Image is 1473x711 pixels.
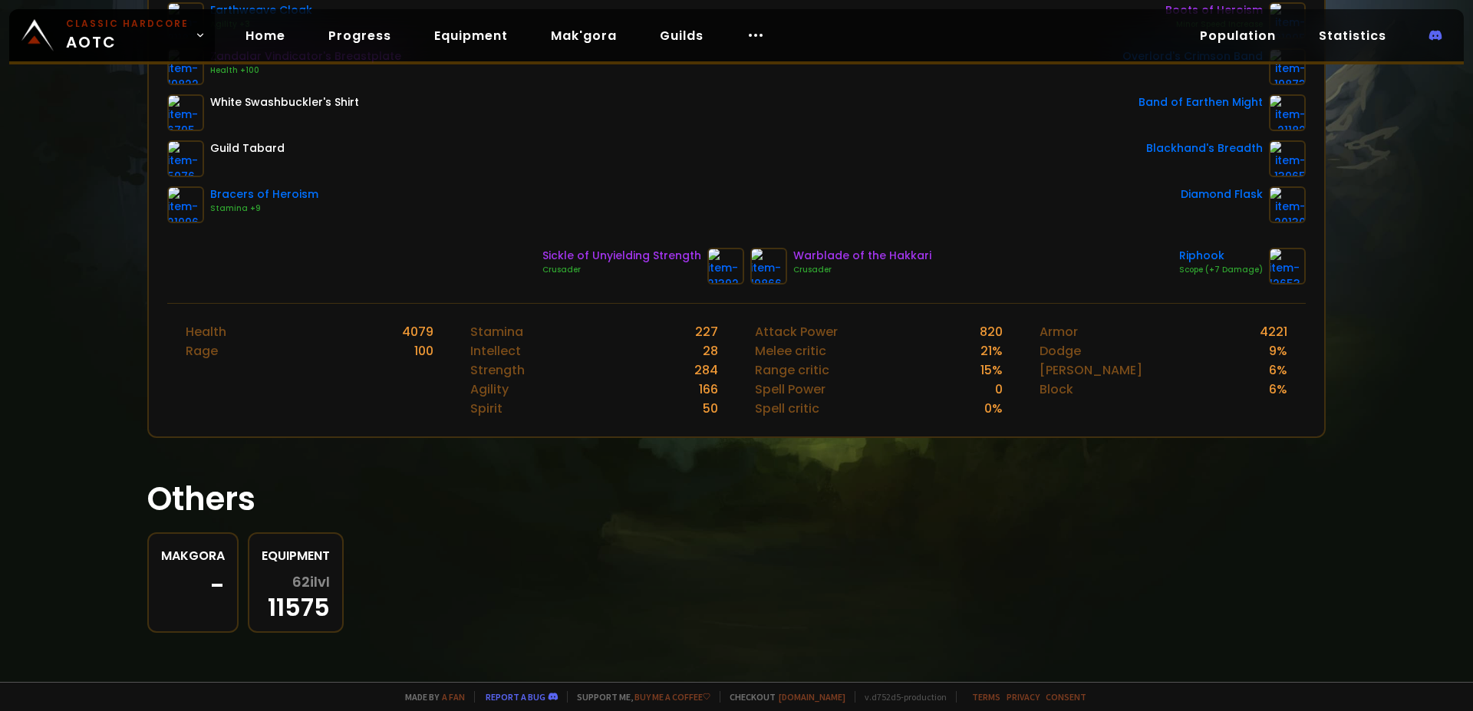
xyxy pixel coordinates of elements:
[980,322,1003,341] div: 820
[470,322,523,341] div: Stamina
[414,341,433,360] div: 100
[1040,380,1073,399] div: Block
[1146,140,1263,156] div: Blackhand's Breadth
[1040,341,1081,360] div: Dodge
[292,574,330,590] span: 62 ilvl
[167,186,204,223] img: item-21996
[1269,140,1306,177] img: item-13965
[316,20,404,51] a: Progress
[248,532,344,633] a: Equipment62ilvl11575
[779,691,845,703] a: [DOMAIN_NAME]
[402,322,433,341] div: 4079
[1269,360,1287,380] div: 6 %
[567,691,710,703] span: Support me,
[210,186,318,202] div: Bracers of Heroism
[470,380,509,399] div: Agility
[855,691,947,703] span: v. d752d5 - production
[470,399,503,418] div: Spirit
[755,322,838,341] div: Attack Power
[793,264,931,276] div: Crusader
[793,248,931,264] div: Warblade of the Hakkari
[1269,341,1287,360] div: 9 %
[1269,48,1306,85] img: item-19873
[707,248,744,285] img: item-21392
[995,380,1003,399] div: 0
[470,360,525,380] div: Strength
[486,691,545,703] a: Report a bug
[66,17,189,54] span: AOTC
[186,341,218,360] div: Rage
[186,322,226,341] div: Health
[66,17,189,31] small: Classic Hardcore
[442,691,465,703] a: a fan
[980,360,1003,380] div: 15 %
[262,546,330,565] div: Equipment
[539,20,629,51] a: Mak'gora
[1179,248,1263,264] div: Riphook
[703,399,718,418] div: 50
[147,532,239,633] a: Makgora-
[1269,186,1306,223] img: item-20130
[694,360,718,380] div: 284
[699,380,718,399] div: 166
[167,94,204,131] img: item-6795
[648,20,716,51] a: Guilds
[1179,264,1263,276] div: Scope (+7 Damage)
[210,140,285,156] div: Guild Tabard
[542,248,701,264] div: Sickle of Unyielding Strength
[422,20,520,51] a: Equipment
[755,341,826,360] div: Melee critic
[542,264,701,276] div: Crusader
[755,360,829,380] div: Range critic
[1139,94,1263,110] div: Band of Earthen Might
[1040,322,1078,341] div: Armor
[396,691,465,703] span: Made by
[634,691,710,703] a: Buy me a coffee
[1269,94,1306,131] img: item-21182
[210,64,401,77] div: Health +100
[161,574,225,597] div: -
[1188,20,1288,51] a: Population
[210,2,312,18] div: Earthweave Cloak
[1040,360,1142,380] div: [PERSON_NAME]
[1046,691,1086,703] a: Consent
[1007,691,1040,703] a: Privacy
[1181,186,1263,202] div: Diamond Flask
[1307,20,1399,51] a: Statistics
[720,691,845,703] span: Checkout
[755,380,825,399] div: Spell Power
[980,341,1003,360] div: 21 %
[1269,248,1306,285] img: item-12653
[210,94,359,110] div: White Swashbuckler's Shirt
[972,691,1000,703] a: Terms
[1260,322,1287,341] div: 4221
[703,341,718,360] div: 28
[1269,380,1287,399] div: 6 %
[470,341,521,360] div: Intellect
[210,202,318,215] div: Stamina +9
[167,140,204,177] img: item-5976
[161,546,225,565] div: Makgora
[750,248,787,285] img: item-19866
[262,574,330,619] div: 11575
[9,9,215,61] a: Classic HardcoreAOTC
[755,399,819,418] div: Spell critic
[147,475,1326,523] h1: Others
[233,20,298,51] a: Home
[1165,2,1263,18] div: Boots of Heroism
[167,48,204,85] img: item-19822
[984,399,1003,418] div: 0 %
[695,322,718,341] div: 227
